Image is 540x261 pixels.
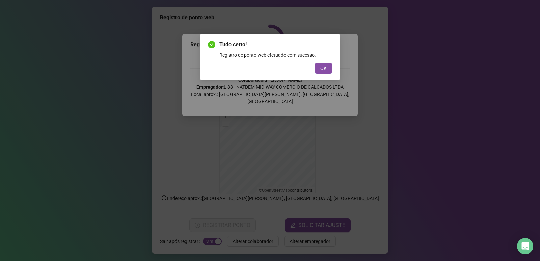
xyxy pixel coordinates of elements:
button: OK [315,63,332,74]
span: OK [320,64,327,72]
span: check-circle [208,41,215,48]
div: Registro de ponto web efetuado com sucesso. [219,51,332,59]
span: Tudo certo! [219,41,332,49]
div: Open Intercom Messenger [517,238,533,254]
